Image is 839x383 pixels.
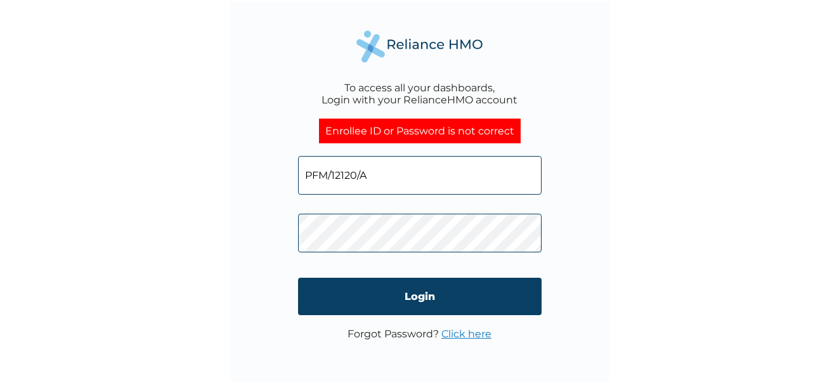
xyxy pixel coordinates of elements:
[356,30,483,63] img: Reliance Health's Logo
[348,328,491,340] p: Forgot Password?
[298,156,542,195] input: Email address or HMO ID
[322,82,517,106] div: To access all your dashboards, Login with your RelianceHMO account
[319,119,521,143] div: Enrollee ID or Password is not correct
[298,278,542,315] input: Login
[441,328,491,340] a: Click here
